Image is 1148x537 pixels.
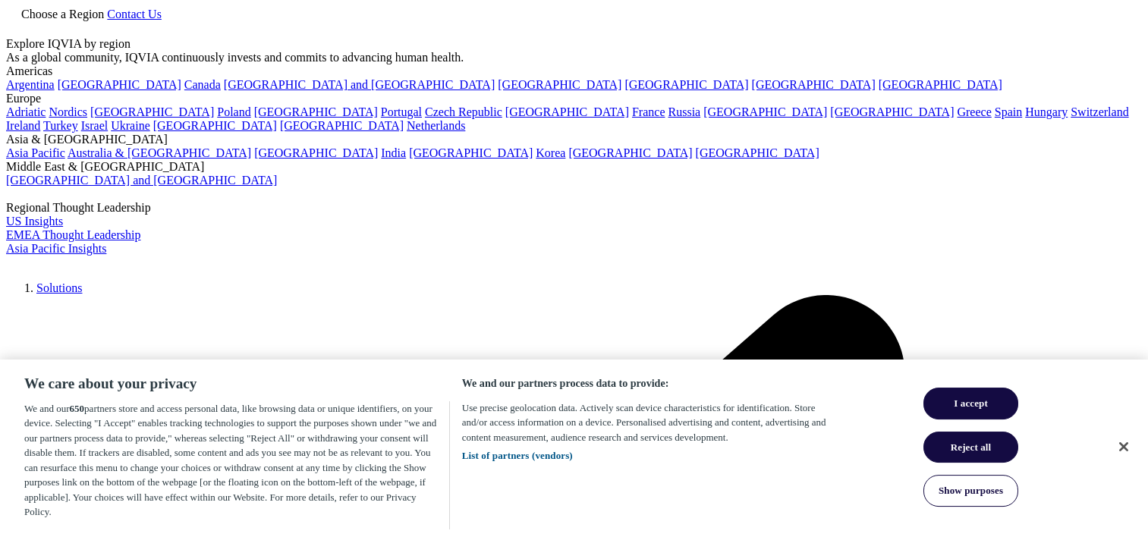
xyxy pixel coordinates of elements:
[923,432,1018,463] button: Reject all
[425,105,502,118] a: Czech Republic
[462,448,573,463] button: List of partners (vendors)
[462,375,833,393] h3: We and our partners process data to provide:
[21,8,104,20] span: Choose a Region
[6,119,40,132] a: Ireland
[49,105,87,118] a: Nordics
[6,64,1142,78] div: Americas
[6,37,1142,51] div: Explore IQVIA by region
[505,105,629,118] a: [GEOGRAPHIC_DATA]
[224,78,495,91] a: [GEOGRAPHIC_DATA] and [GEOGRAPHIC_DATA]
[107,8,162,20] a: Contact Us
[6,174,277,187] a: [GEOGRAPHIC_DATA] and [GEOGRAPHIC_DATA]
[409,146,533,159] a: [GEOGRAPHIC_DATA]
[254,146,378,159] a: [GEOGRAPHIC_DATA]
[280,119,404,132] a: [GEOGRAPHIC_DATA]
[6,92,1142,105] div: Europe
[254,105,378,118] a: [GEOGRAPHIC_DATA]
[632,105,665,118] a: France
[6,105,46,118] a: Adriatic
[81,119,109,132] a: Israel
[70,403,85,414] span: 650
[407,119,465,132] a: Netherlands
[696,146,819,159] a: [GEOGRAPHIC_DATA]
[1107,430,1140,463] button: Close
[6,201,1142,215] div: Regional Thought Leadership
[568,146,692,159] a: [GEOGRAPHIC_DATA]
[6,78,55,91] a: Argentina
[24,375,437,394] h2: We care about your privacy
[879,78,1002,91] a: [GEOGRAPHIC_DATA]
[68,146,251,159] a: Australia & [GEOGRAPHIC_DATA]
[58,78,181,91] a: [GEOGRAPHIC_DATA]
[830,105,954,118] a: [GEOGRAPHIC_DATA]
[6,51,1142,64] div: As a global community, IQVIA continuously invests and commits to advancing human health.
[957,105,991,118] a: Greece
[153,119,277,132] a: [GEOGRAPHIC_DATA]
[1025,105,1068,118] a: Hungary
[6,160,1142,174] div: Middle East & [GEOGRAPHIC_DATA]
[668,105,701,118] a: Russia
[498,78,621,91] a: [GEOGRAPHIC_DATA]
[184,78,221,91] a: Canada
[923,388,1018,419] button: I accept
[624,78,748,91] a: [GEOGRAPHIC_DATA]
[6,228,140,241] a: EMEA Thought Leadership
[6,215,63,228] a: US Insights
[381,146,406,159] a: India
[24,401,450,529] div: We and our partners store and access personal data, like browsing data or unique identifiers, on ...
[995,105,1022,118] a: Spain
[6,133,1142,146] div: Asia & [GEOGRAPHIC_DATA]
[462,400,833,463] p: Use precise geolocation data. Actively scan device characteristics for identification. Store and/...
[536,146,565,159] a: Korea
[217,105,250,118] a: Poland
[752,78,876,91] a: [GEOGRAPHIC_DATA]
[111,119,150,132] a: Ukraine
[36,281,82,294] a: Solutions
[381,105,422,118] a: Portugal
[43,119,78,132] a: Turkey
[923,475,1018,507] button: Show purposes
[6,146,65,159] a: Asia Pacific
[703,105,827,118] a: [GEOGRAPHIC_DATA]
[1071,105,1128,118] a: Switzerland
[6,242,106,255] a: Asia Pacific Insights
[90,105,214,118] a: [GEOGRAPHIC_DATA]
